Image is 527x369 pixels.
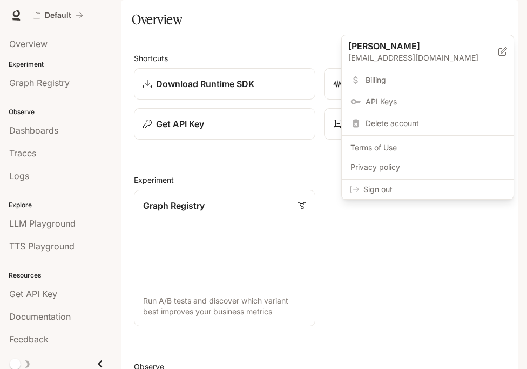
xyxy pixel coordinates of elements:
a: Privacy policy [344,157,511,177]
span: Sign out [363,184,505,195]
p: [PERSON_NAME] [348,39,481,52]
span: Billing [366,75,505,85]
span: Delete account [366,118,505,129]
a: API Keys [344,92,511,111]
span: Terms of Use [350,142,505,153]
a: Terms of Use [344,138,511,157]
div: [PERSON_NAME][EMAIL_ADDRESS][DOMAIN_NAME] [342,35,514,68]
a: Billing [344,70,511,90]
p: [EMAIL_ADDRESS][DOMAIN_NAME] [348,52,498,63]
span: API Keys [366,96,505,107]
span: Privacy policy [350,162,505,173]
div: Delete account [344,114,511,133]
div: Sign out [342,180,514,199]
